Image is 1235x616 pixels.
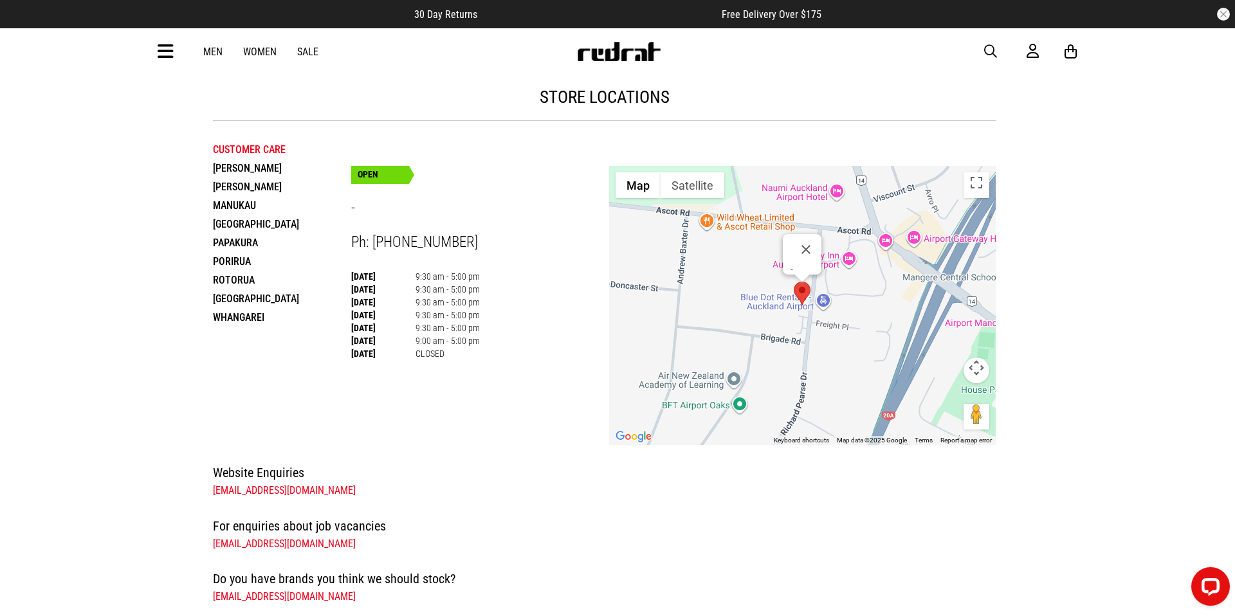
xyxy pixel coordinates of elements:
[661,172,724,198] button: Show satellite imagery
[351,322,416,334] th: [DATE]
[213,308,351,327] li: Whangarei
[213,87,996,107] h1: store locations
[213,271,351,289] li: Rotorua
[213,568,996,589] h4: Do you have brands you think we should stock?
[213,590,356,602] a: [EMAIL_ADDRESS][DOMAIN_NAME]
[964,172,989,198] button: Toggle fullscreen view
[213,462,996,483] h4: Website Enquiries
[940,437,992,444] a: Report a map error
[722,8,821,21] span: Free Delivery Over $175
[213,289,351,308] li: [GEOGRAPHIC_DATA]
[213,233,351,252] li: Papakura
[351,296,416,309] th: [DATE]
[964,404,989,430] button: Drag Pegman onto the map to open Street View
[297,46,318,58] a: Sale
[416,296,480,309] td: 9:30 am - 5:00 pm
[915,437,933,444] a: Terms (opens in new tab)
[213,215,351,233] li: [GEOGRAPHIC_DATA]
[1181,562,1235,616] iframe: LiveChat chat widget
[416,283,480,296] td: 9:30 am - 5:00 pm
[416,347,480,360] td: CLOSED
[213,484,356,496] a: [EMAIL_ADDRESS][DOMAIN_NAME]
[351,233,478,251] span: Ph: [PHONE_NUMBER]
[791,265,821,275] div: -
[351,199,609,219] h3: -
[416,322,480,334] td: 9:30 am - 5:00 pm
[351,283,416,296] th: [DATE]
[351,270,416,283] th: [DATE]
[503,8,696,21] iframe: Customer reviews powered by Trustpilot
[213,516,996,536] h4: For enquiries about job vacancies
[791,234,821,265] button: Close
[612,428,655,445] a: Open this area in Google Maps (opens a new window)
[964,358,989,383] button: Map camera controls
[774,436,829,445] button: Keyboard shortcuts
[213,196,351,215] li: Manukau
[351,166,409,184] div: OPEN
[612,428,655,445] img: Google
[203,46,223,58] a: Men
[243,46,277,58] a: Women
[351,347,416,360] th: [DATE]
[616,172,661,198] button: Show street map
[213,177,351,196] li: [PERSON_NAME]
[576,42,661,61] img: Redrat logo
[416,270,480,283] td: 9:30 am - 5:00 pm
[414,8,477,21] span: 30 Day Returns
[416,334,480,347] td: 9:00 am - 5:00 pm
[837,437,907,444] span: Map data ©2025 Google
[213,538,356,550] a: [EMAIL_ADDRESS][DOMAIN_NAME]
[213,252,351,271] li: Porirua
[213,159,351,177] li: [PERSON_NAME]
[213,140,351,159] li: Customer Care
[351,309,416,322] th: [DATE]
[416,309,480,322] td: 9:30 am - 5:00 pm
[351,334,416,347] th: [DATE]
